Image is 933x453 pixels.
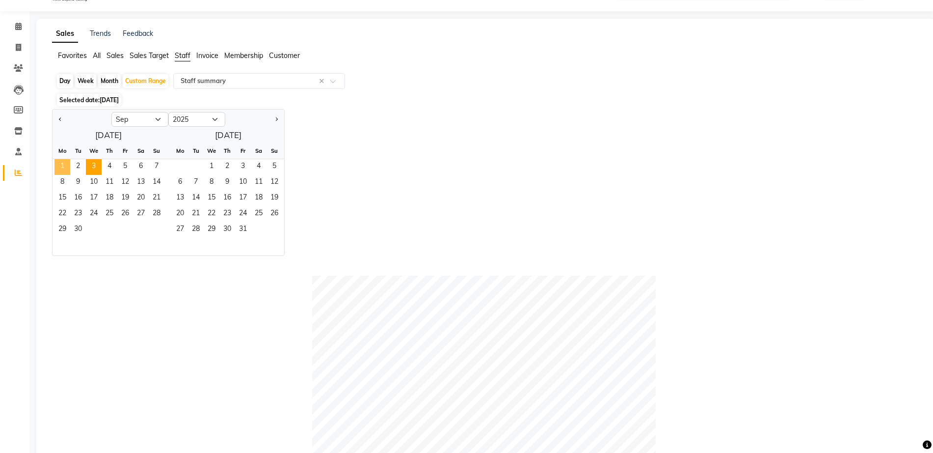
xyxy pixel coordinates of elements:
div: Friday, October 3, 2025 [235,159,251,175]
span: 28 [188,222,204,238]
div: Monday, September 8, 2025 [54,175,70,191]
span: [DATE] [100,96,119,104]
span: 2 [219,159,235,175]
div: Fr [235,143,251,159]
div: Monday, September 22, 2025 [54,206,70,222]
span: 14 [188,191,204,206]
span: 16 [70,191,86,206]
span: 11 [102,175,117,191]
div: Tuesday, October 21, 2025 [188,206,204,222]
span: 23 [219,206,235,222]
div: Su [267,143,282,159]
div: Mo [172,143,188,159]
span: 29 [204,222,219,238]
div: Wednesday, September 17, 2025 [86,191,102,206]
span: Sales [107,51,124,60]
span: 13 [172,191,188,206]
div: Saturday, October 18, 2025 [251,191,267,206]
select: Select year [168,112,225,127]
div: Fr [117,143,133,159]
div: Thursday, September 25, 2025 [102,206,117,222]
div: Thursday, September 18, 2025 [102,191,117,206]
div: Saturday, October 25, 2025 [251,206,267,222]
div: Tuesday, October 7, 2025 [188,175,204,191]
div: Sa [251,143,267,159]
span: 4 [251,159,267,175]
span: 28 [149,206,164,222]
span: Clear all [319,76,327,86]
div: Week [75,74,96,88]
span: 13 [133,175,149,191]
span: 10 [235,175,251,191]
span: 6 [172,175,188,191]
span: Selected date: [57,94,121,106]
span: 30 [219,222,235,238]
div: Tu [70,143,86,159]
span: 25 [102,206,117,222]
div: Mo [54,143,70,159]
span: 8 [204,175,219,191]
div: Monday, September 29, 2025 [54,222,70,238]
div: Thursday, October 30, 2025 [219,222,235,238]
span: 3 [86,159,102,175]
a: Trends [90,29,111,38]
div: Thursday, October 9, 2025 [219,175,235,191]
span: 1 [54,159,70,175]
span: 18 [251,191,267,206]
span: 7 [188,175,204,191]
div: Saturday, September 20, 2025 [133,191,149,206]
div: Monday, September 15, 2025 [54,191,70,206]
span: 29 [54,222,70,238]
span: 27 [133,206,149,222]
div: Monday, September 1, 2025 [54,159,70,175]
span: 9 [219,175,235,191]
span: 4 [102,159,117,175]
span: 20 [133,191,149,206]
div: Thursday, October 16, 2025 [219,191,235,206]
div: Wednesday, September 24, 2025 [86,206,102,222]
button: Previous month [56,112,64,127]
div: Wednesday, September 10, 2025 [86,175,102,191]
div: Monday, October 13, 2025 [172,191,188,206]
div: Sunday, September 28, 2025 [149,206,164,222]
div: Sunday, October 26, 2025 [267,206,282,222]
span: 20 [172,206,188,222]
a: Feedback [123,29,153,38]
span: 17 [235,191,251,206]
span: 27 [172,222,188,238]
div: Tuesday, September 23, 2025 [70,206,86,222]
div: Su [149,143,164,159]
div: Wednesday, October 1, 2025 [204,159,219,175]
div: Saturday, October 4, 2025 [251,159,267,175]
div: Month [98,74,121,88]
div: Sunday, September 7, 2025 [149,159,164,175]
div: Wednesday, October 8, 2025 [204,175,219,191]
div: Sunday, September 14, 2025 [149,175,164,191]
div: Th [219,143,235,159]
span: Favorites [58,51,87,60]
div: Thursday, October 2, 2025 [219,159,235,175]
div: Saturday, September 6, 2025 [133,159,149,175]
span: 26 [117,206,133,222]
div: Wednesday, September 3, 2025 [86,159,102,175]
div: Friday, October 31, 2025 [235,222,251,238]
div: Monday, October 20, 2025 [172,206,188,222]
div: Thursday, September 11, 2025 [102,175,117,191]
div: Tuesday, September 30, 2025 [70,222,86,238]
div: Sa [133,143,149,159]
span: 15 [204,191,219,206]
div: Wednesday, October 29, 2025 [204,222,219,238]
span: 21 [149,191,164,206]
span: Staff [175,51,190,60]
span: 22 [54,206,70,222]
div: Saturday, September 27, 2025 [133,206,149,222]
span: 5 [267,159,282,175]
div: Day [57,74,73,88]
span: All [93,51,101,60]
div: Monday, October 6, 2025 [172,175,188,191]
span: 12 [117,175,133,191]
span: 6 [133,159,149,175]
span: Invoice [196,51,218,60]
span: 14 [149,175,164,191]
select: Select month [111,112,168,127]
